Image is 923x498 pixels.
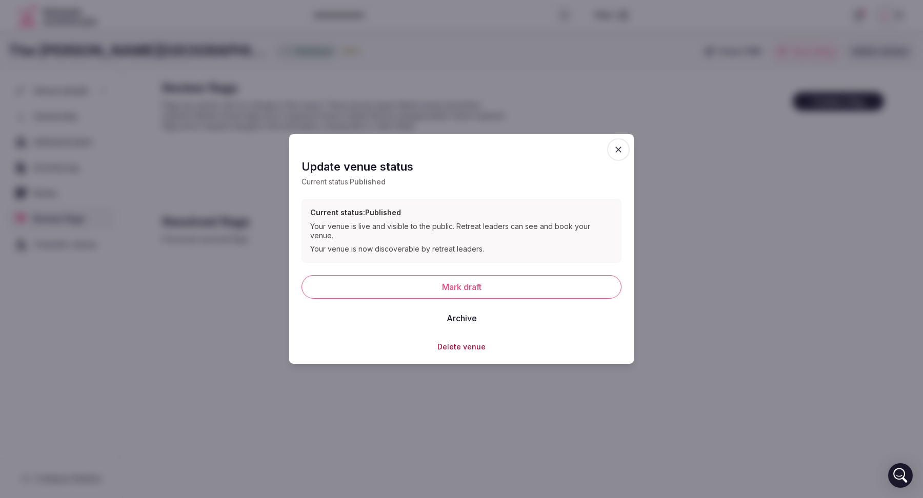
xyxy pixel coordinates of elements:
p: Current status: [302,177,621,187]
button: Mark draft [302,275,621,298]
h2: Update venue status [302,159,621,175]
div: Your venue is now discoverable by retreat leaders. [310,244,613,254]
div: Your venue is live and visible to the public. Retreat leaders can see and book your venue. [310,222,613,240]
h3: Current status: Published [310,208,613,218]
button: Delete venue [437,341,486,351]
span: Published [350,177,386,186]
button: Archive [438,306,485,329]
